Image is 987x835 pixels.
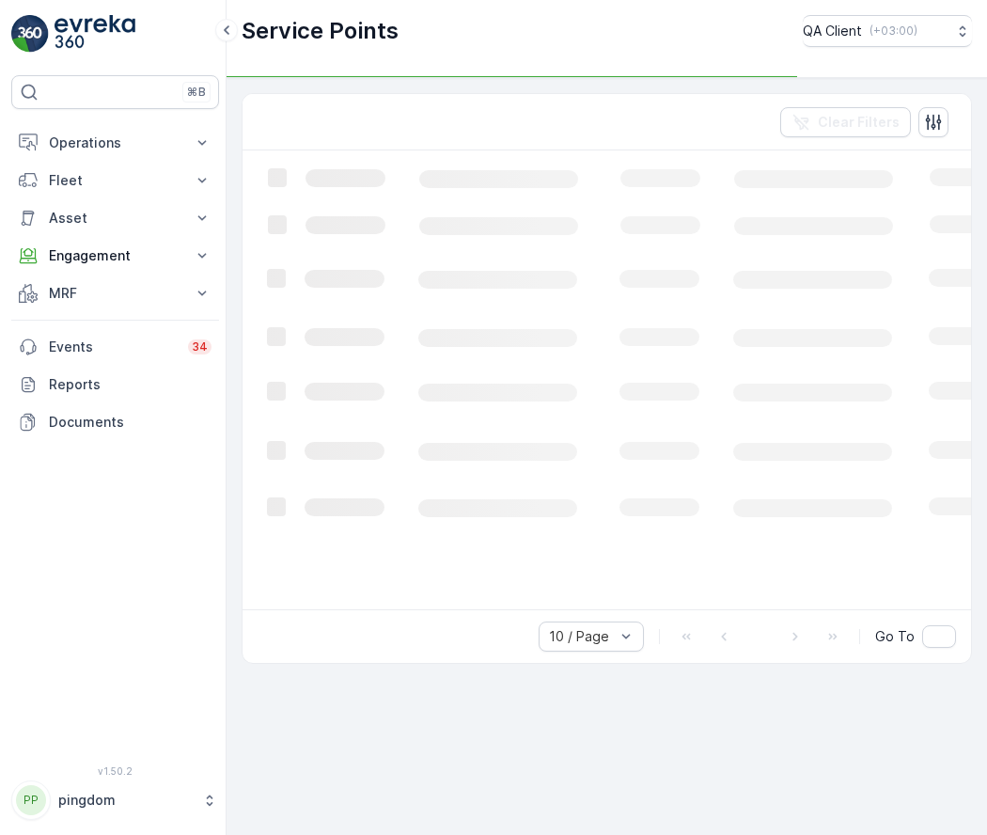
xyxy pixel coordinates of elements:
p: Operations [49,134,181,152]
p: ⌘B [187,85,206,100]
img: logo [11,15,49,53]
span: v 1.50.2 [11,765,219,777]
button: Operations [11,124,219,162]
p: ( +03:00 ) [869,24,917,39]
p: Documents [49,413,211,432]
div: PP [16,785,46,815]
button: Asset [11,199,219,237]
button: QA Client(+03:00) [803,15,972,47]
a: Events34 [11,328,219,366]
p: MRF [49,284,181,303]
p: Clear Filters [818,113,900,132]
button: Engagement [11,237,219,275]
p: Asset [49,209,181,228]
p: Fleet [49,171,181,190]
button: PPpingdom [11,780,219,820]
a: Documents [11,403,219,441]
img: logo_light-DOdMpM7g.png [55,15,135,53]
button: Clear Filters [780,107,911,137]
a: Reports [11,366,219,403]
p: QA Client [803,22,862,40]
p: Service Points [242,16,399,46]
button: MRF [11,275,219,312]
button: Fleet [11,162,219,199]
p: pingdom [58,791,193,810]
p: Events [49,338,177,356]
p: Engagement [49,246,181,265]
p: 34 [192,339,208,354]
span: Go To [875,627,915,646]
p: Reports [49,375,211,394]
